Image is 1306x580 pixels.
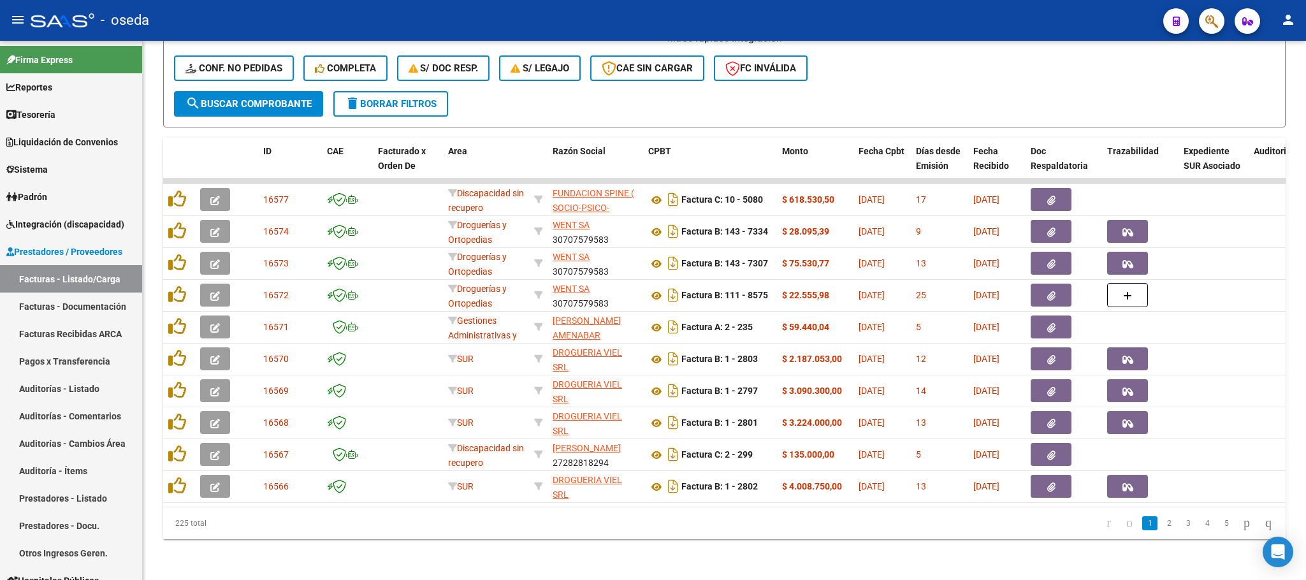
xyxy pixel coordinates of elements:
[916,290,926,300] span: 25
[553,409,638,436] div: 30714125903
[322,138,373,194] datatable-header-cell: CAE
[681,418,758,428] strong: Factura B: 1 - 2801
[973,417,999,428] span: [DATE]
[916,386,926,396] span: 14
[6,135,118,149] span: Liquidación de Convenios
[665,412,681,433] i: Descargar documento
[448,443,524,468] span: Discapacidad sin recupero
[782,449,834,460] strong: $ 135.000,00
[916,146,961,171] span: Días desde Emisión
[258,138,322,194] datatable-header-cell: ID
[511,62,569,74] span: S/ legajo
[859,226,885,236] span: [DATE]
[665,221,681,242] i: Descargar documento
[681,386,758,396] strong: Factura B: 1 - 2797
[681,482,758,492] strong: Factura B: 1 - 2802
[263,226,289,236] span: 16574
[782,354,842,364] strong: $ 2.187.053,00
[916,258,926,268] span: 13
[1254,146,1291,156] span: Auditoria
[553,411,622,436] span: DROGUERIA VIEL SRL
[681,259,768,269] strong: Factura B: 143 - 7307
[853,138,911,194] datatable-header-cell: Fecha Cpbt
[859,290,885,300] span: [DATE]
[263,449,289,460] span: 16567
[681,291,768,301] strong: Factura B: 111 - 8575
[1140,512,1159,534] li: page 1
[303,55,388,81] button: Completa
[553,345,638,372] div: 30714125903
[553,282,638,308] div: 30707579583
[681,195,763,205] strong: Factura C: 10 - 5080
[782,146,808,156] span: Monto
[174,55,294,81] button: Conf. no pedidas
[1121,516,1138,530] a: go to previous page
[681,450,753,460] strong: Factura C: 2 - 299
[373,138,443,194] datatable-header-cell: Facturado x Orden De
[553,220,590,230] span: WENT SA
[968,138,1026,194] datatable-header-cell: Fecha Recibido
[782,194,834,205] strong: $ 618.530,50
[1179,512,1198,534] li: page 3
[553,473,638,500] div: 30714125903
[378,146,426,171] span: Facturado x Orden De
[553,441,638,468] div: 27282818294
[1200,516,1215,530] a: 4
[263,417,289,428] span: 16568
[665,189,681,210] i: Descargar documento
[1219,516,1234,530] a: 5
[1281,12,1296,27] mat-icon: person
[665,317,681,337] i: Descargar documento
[665,381,681,401] i: Descargar documento
[782,290,829,300] strong: $ 22.555,98
[263,354,289,364] span: 16570
[448,284,507,308] span: Droguerías y Ortopedias
[973,449,999,460] span: [DATE]
[782,417,842,428] strong: $ 3.224.000,00
[6,80,52,94] span: Reportes
[859,194,885,205] span: [DATE]
[1259,516,1277,530] a: go to last page
[263,146,272,156] span: ID
[643,138,777,194] datatable-header-cell: CPBT
[6,108,55,122] span: Tesorería
[1238,516,1256,530] a: go to next page
[499,55,581,81] button: S/ legajo
[553,146,606,156] span: Razón Social
[602,62,693,74] span: CAE SIN CARGAR
[553,252,590,262] span: WENT SA
[916,226,921,236] span: 9
[859,449,885,460] span: [DATE]
[973,194,999,205] span: [DATE]
[448,481,474,491] span: SUR
[1263,537,1293,567] div: Open Intercom Messenger
[973,354,999,364] span: [DATE]
[448,220,507,245] span: Droguerías y Ortopedias
[448,315,517,355] span: Gestiones Administrativas y Otros
[263,194,289,205] span: 16577
[1217,512,1236,534] li: page 5
[782,226,829,236] strong: $ 28.095,39
[6,217,124,231] span: Integración (discapacidad)
[1159,512,1179,534] li: page 2
[553,475,622,500] span: DROGUERIA VIEL SRL
[163,507,386,539] div: 225 total
[553,379,622,404] span: DROGUERIA VIEL SRL
[973,258,999,268] span: [DATE]
[345,96,360,111] mat-icon: delete
[6,163,48,177] span: Sistema
[1184,146,1240,171] span: Expediente SUR Asociado
[911,138,968,194] datatable-header-cell: Días desde Emisión
[6,190,47,204] span: Padrón
[101,6,149,34] span: - oseda
[859,481,885,491] span: [DATE]
[448,354,474,364] span: SUR
[973,290,999,300] span: [DATE]
[665,253,681,273] i: Descargar documento
[333,91,448,117] button: Borrar Filtros
[553,284,590,294] span: WENT SA
[777,138,853,194] datatable-header-cell: Monto
[1107,146,1159,156] span: Trazabilidad
[327,146,344,156] span: CAE
[1179,138,1249,194] datatable-header-cell: Expediente SUR Asociado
